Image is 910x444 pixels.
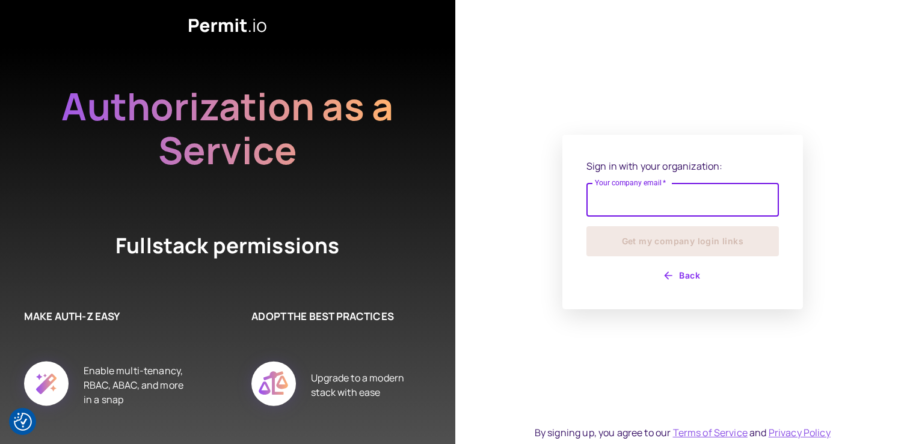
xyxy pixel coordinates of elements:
button: Consent Preferences [14,413,32,431]
a: Privacy Policy [769,426,831,439]
div: By signing up, you agree to our and [535,425,831,440]
h2: Authorization as a Service [23,84,432,172]
h4: Fullstack permissions [71,231,384,261]
div: Upgrade to a modern stack with ease [311,348,419,422]
img: Revisit consent button [14,413,32,431]
label: Your company email [595,177,666,188]
p: Sign in with your organization: [586,159,779,173]
button: Back [586,266,779,285]
h6: MAKE AUTH-Z EASY [24,309,191,324]
h6: ADOPT THE BEST PRACTICES [251,309,419,324]
button: Get my company login links [586,226,779,256]
div: Enable multi-tenancy, RBAC, ABAC, and more in a snap [84,348,191,422]
a: Terms of Service [673,426,748,439]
